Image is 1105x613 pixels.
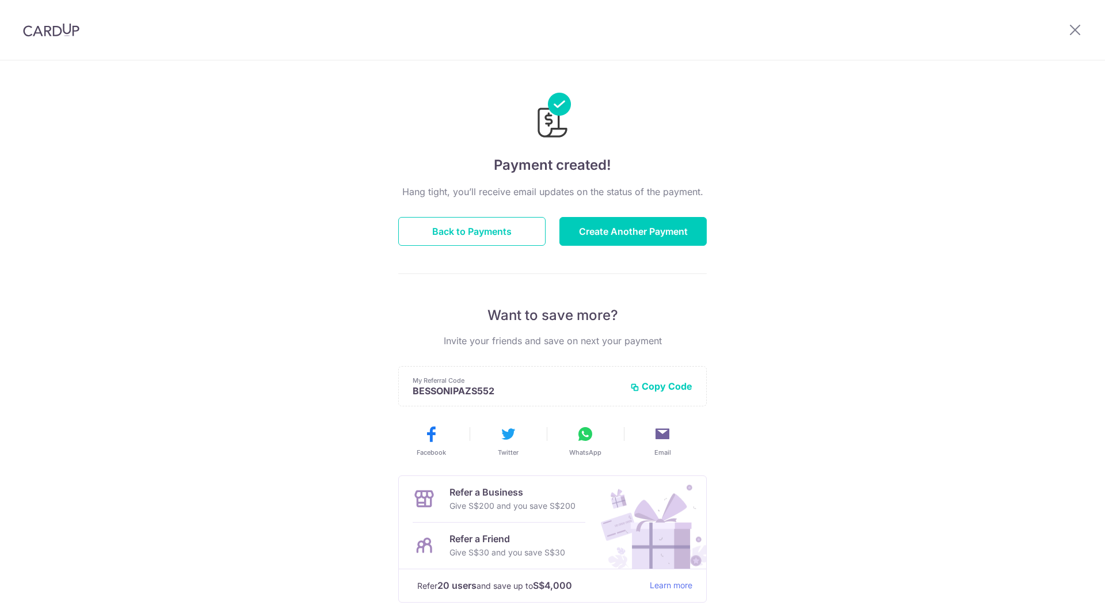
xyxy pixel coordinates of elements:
[449,546,565,559] p: Give S$30 and you save S$30
[397,425,465,457] button: Facebook
[534,93,571,141] img: Payments
[628,425,696,457] button: Email
[449,499,576,513] p: Give S$200 and you save S$200
[398,155,707,176] h4: Payment created!
[590,476,706,569] img: Refer
[417,448,446,457] span: Facebook
[413,376,621,385] p: My Referral Code
[23,23,79,37] img: CardUp
[533,578,572,592] strong: S$4,000
[398,334,707,348] p: Invite your friends and save on next your payment
[437,578,477,592] strong: 20 users
[474,425,542,457] button: Twitter
[654,448,671,457] span: Email
[650,578,692,593] a: Learn more
[551,425,619,457] button: WhatsApp
[398,217,546,246] button: Back to Payments
[559,217,707,246] button: Create Another Payment
[398,306,707,325] p: Want to save more?
[498,448,519,457] span: Twitter
[569,448,601,457] span: WhatsApp
[449,532,565,546] p: Refer a Friend
[413,385,621,397] p: BESSONIPAZS552
[449,485,576,499] p: Refer a Business
[417,578,641,593] p: Refer and save up to
[398,185,707,199] p: Hang tight, you’ll receive email updates on the status of the payment.
[630,380,692,392] button: Copy Code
